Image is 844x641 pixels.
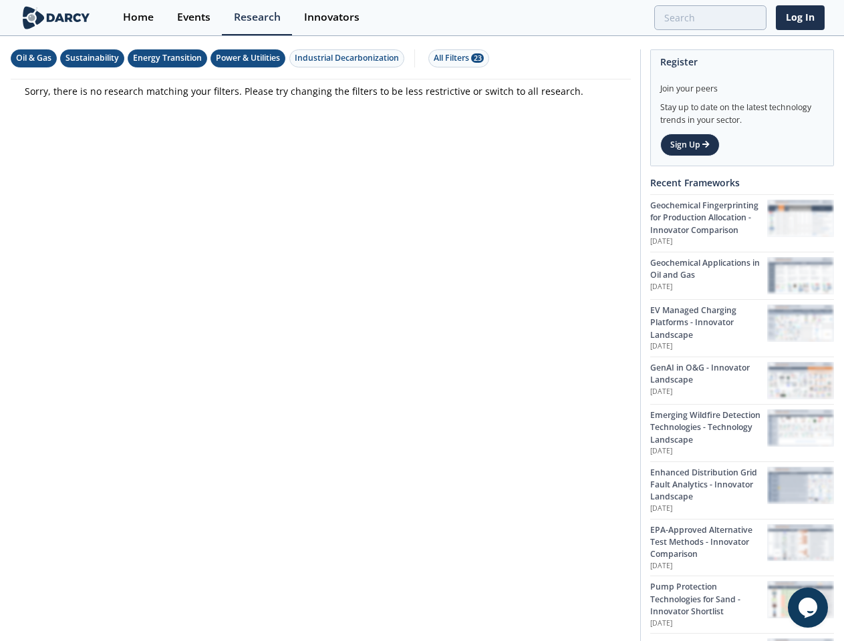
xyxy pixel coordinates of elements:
button: Energy Transition [128,49,207,67]
div: Sustainability [65,52,119,64]
button: Industrial Decarbonization [289,49,404,67]
a: Geochemical Applications in Oil and Gas [DATE] Geochemical Applications in Oil and Gas preview [650,252,834,299]
div: Enhanced Distribution Grid Fault Analytics - Innovator Landscape [650,467,767,503]
iframe: chat widget [788,588,831,628]
div: Geochemical Fingerprinting for Production Allocation - Innovator Comparison [650,200,767,236]
input: Advanced Search [654,5,766,30]
div: Oil & Gas [16,52,51,64]
a: EPA-Approved Alternative Test Methods - Innovator Comparison [DATE] EPA-Approved Alternative Test... [650,519,834,576]
p: [DATE] [650,341,767,352]
div: Industrial Decarbonization [295,52,399,64]
div: Emerging Wildfire Detection Technologies - Technology Landscape [650,409,767,446]
span: 23 [471,53,484,63]
div: Pump Protection Technologies for Sand - Innovator Shortlist [650,581,767,618]
p: [DATE] [650,446,767,457]
a: Enhanced Distribution Grid Fault Analytics - Innovator Landscape [DATE] Enhanced Distribution Gri... [650,461,834,519]
button: Oil & Gas [11,49,57,67]
p: [DATE] [650,618,767,629]
div: Recent Frameworks [650,171,834,194]
div: EPA-Approved Alternative Test Methods - Innovator Comparison [650,524,767,561]
button: All Filters 23 [428,49,489,67]
div: Energy Transition [133,52,202,64]
div: Stay up to date on the latest technology trends in your sector. [660,95,824,126]
a: Geochemical Fingerprinting for Production Allocation - Innovator Comparison [DATE] Geochemical Fi... [650,194,834,252]
div: Home [123,12,154,23]
div: Geochemical Applications in Oil and Gas [650,257,767,282]
div: Power & Utilities [216,52,280,64]
p: [DATE] [650,282,767,292]
div: EV Managed Charging Platforms - Innovator Landscape [650,304,767,341]
a: Pump Protection Technologies for Sand - Innovator Shortlist [DATE] Pump Protection Technologies f... [650,576,834,633]
button: Power & Utilities [210,49,285,67]
a: Sign Up [660,134,720,156]
p: [DATE] [650,236,767,247]
p: [DATE] [650,561,767,572]
div: GenAI in O&G - Innovator Landscape [650,362,767,387]
p: [DATE] [650,503,767,514]
div: Events [177,12,210,23]
div: All Filters [434,52,484,64]
a: EV Managed Charging Platforms - Innovator Landscape [DATE] EV Managed Charging Platforms - Innova... [650,299,834,357]
p: Sorry, there is no research matching your filters. Please try changing the filters to be less res... [25,84,617,98]
div: Research [234,12,281,23]
div: Register [660,50,824,73]
p: [DATE] [650,387,767,397]
div: Innovators [304,12,360,23]
div: Join your peers [660,73,824,95]
a: Log In [776,5,825,30]
button: Sustainability [60,49,124,67]
img: logo-wide.svg [20,6,93,29]
a: GenAI in O&G - Innovator Landscape [DATE] GenAI in O&G - Innovator Landscape preview [650,357,834,404]
a: Emerging Wildfire Detection Technologies - Technology Landscape [DATE] Emerging Wildfire Detectio... [650,404,834,461]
